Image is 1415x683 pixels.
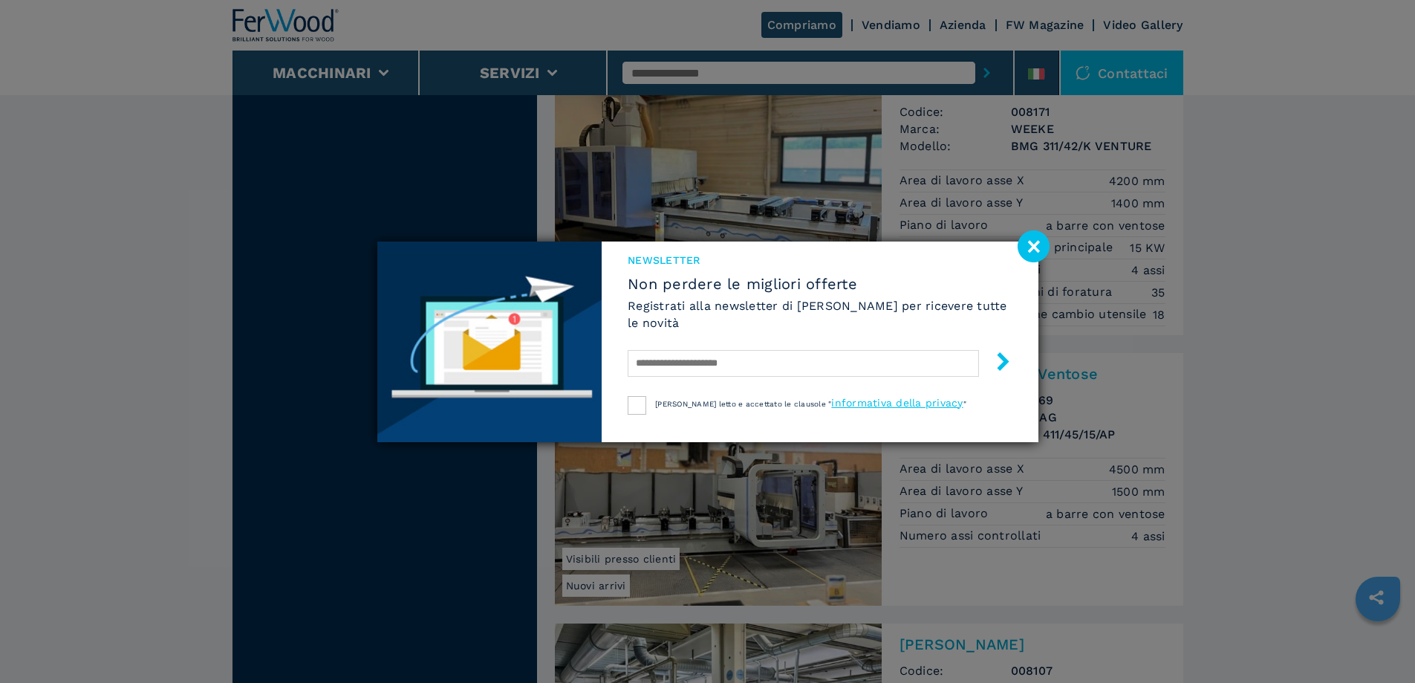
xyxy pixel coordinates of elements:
span: [PERSON_NAME] letto e accettato le clausole " [655,400,831,408]
button: submit-button [979,346,1012,381]
a: informativa della privacy [831,397,963,409]
h6: Registrati alla newsletter di [PERSON_NAME] per ricevere tutte le novità [628,297,1012,331]
span: Non perdere le migliori offerte [628,275,1012,293]
img: Newsletter image [377,242,602,442]
span: " [963,400,966,408]
span: NEWSLETTER [628,253,1012,268]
